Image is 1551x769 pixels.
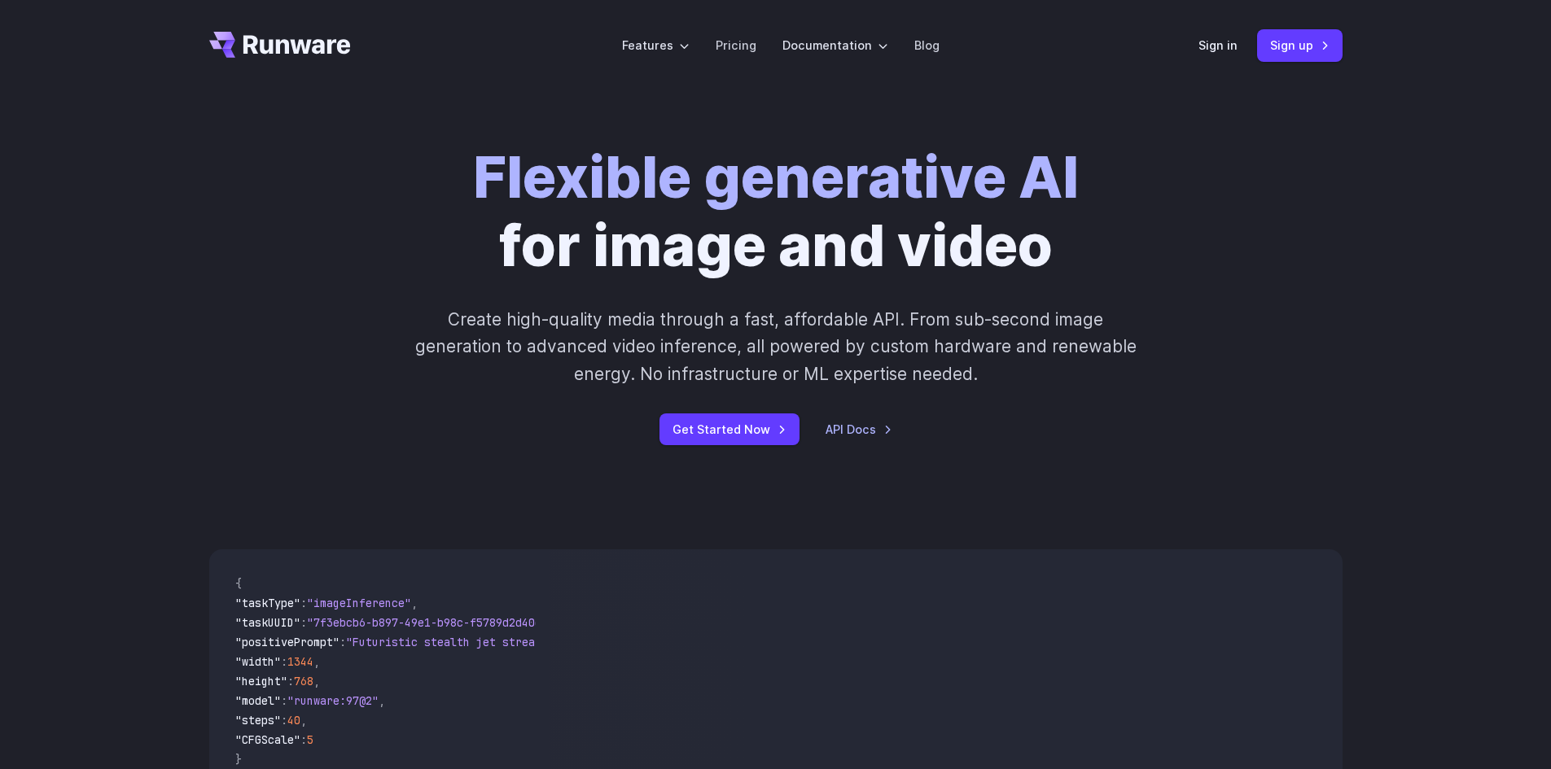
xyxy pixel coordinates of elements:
span: 1344 [287,654,313,669]
span: } [235,752,242,767]
span: 5 [307,732,313,747]
span: "taskUUID" [235,615,300,630]
span: "width" [235,654,281,669]
span: , [379,693,385,708]
strong: Flexible generative AI [473,142,1079,212]
a: Pricing [716,36,756,55]
span: "positivePrompt" [235,635,340,649]
span: "steps" [235,713,281,727]
span: : [300,615,307,630]
span: : [300,732,307,747]
span: 768 [294,674,313,688]
span: "CFGScale" [235,732,300,747]
span: , [313,674,320,688]
span: : [281,693,287,708]
span: "model" [235,693,281,708]
span: : [300,596,307,610]
a: Get Started Now [659,413,800,445]
span: "height" [235,674,287,688]
span: : [281,713,287,727]
p: Create high-quality media through a fast, affordable API. From sub-second image generation to adv... [413,306,1138,387]
a: API Docs [826,420,892,439]
span: "Futuristic stealth jet streaking through a neon-lit cityscape with glowing purple exhaust" [346,635,939,649]
span: , [411,596,418,610]
a: Sign up [1257,29,1343,61]
a: Go to / [209,32,351,58]
span: "7f3ebcb6-b897-49e1-b98c-f5789d2d40d7" [307,615,554,630]
span: "runware:97@2" [287,693,379,708]
span: { [235,576,242,591]
h1: for image and video [473,143,1079,280]
span: "imageInference" [307,596,411,610]
label: Documentation [782,36,888,55]
span: : [340,635,346,649]
span: 40 [287,713,300,727]
a: Sign in [1198,36,1238,55]
span: : [287,674,294,688]
span: , [300,713,307,727]
span: "taskType" [235,596,300,610]
a: Blog [914,36,940,55]
span: , [313,654,320,669]
span: : [281,654,287,669]
label: Features [622,36,690,55]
